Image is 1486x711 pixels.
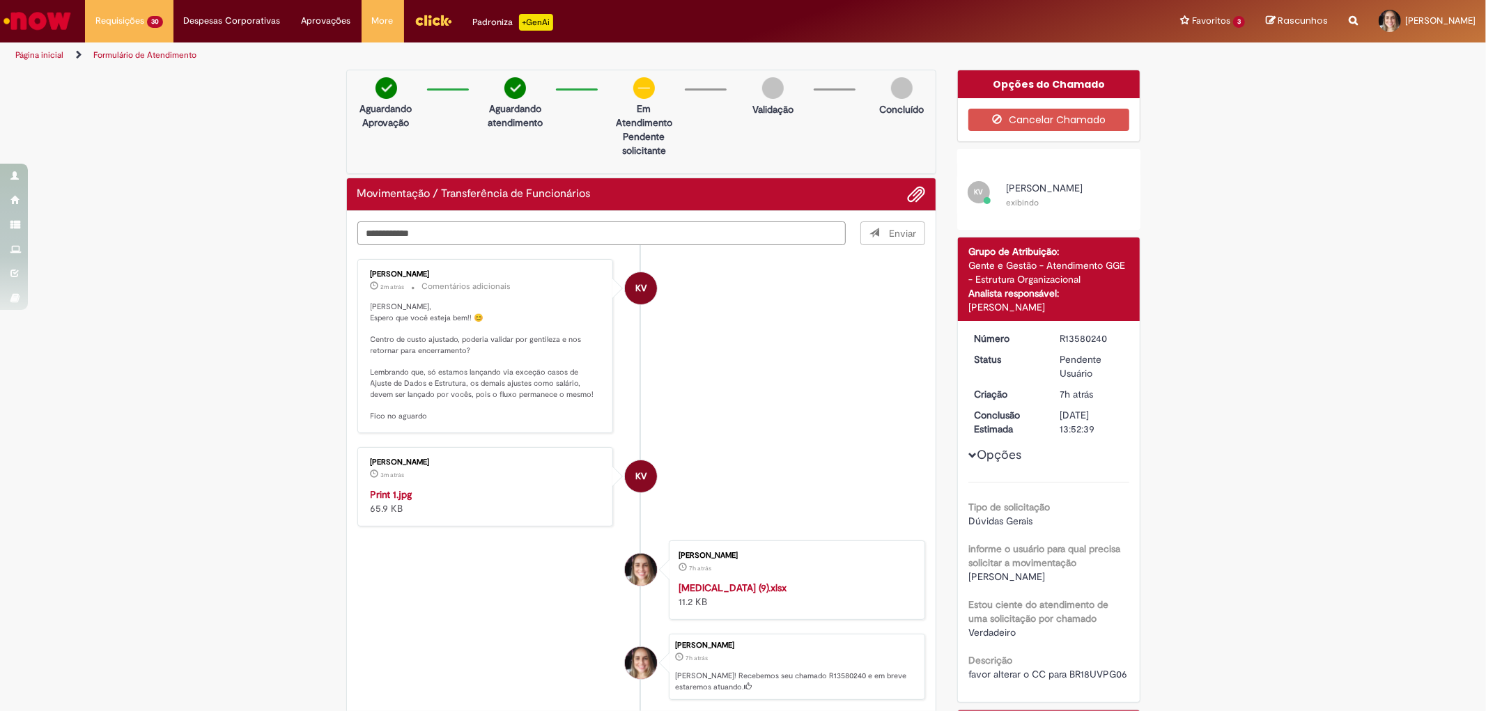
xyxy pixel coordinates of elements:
p: Aguardando atendimento [481,102,549,130]
div: [PERSON_NAME] [371,270,603,279]
div: [PERSON_NAME] [371,458,603,467]
time: 30/09/2025 09:52:35 [1060,388,1093,400]
span: More [372,14,394,28]
b: Descrição [968,654,1012,666]
dt: Criação [963,387,1049,401]
span: 30 [147,16,163,28]
span: 2m atrás [381,283,405,291]
div: Gente e Gestão - Atendimento GGE - Estrutura Organizacional [968,258,1129,286]
div: 30/09/2025 09:52:35 [1060,387,1124,401]
b: Estou ciente do atendimento de uma solicitação por chamado [968,598,1108,625]
dt: Conclusão Estimada [963,408,1049,436]
p: +GenAi [519,14,553,31]
div: [PERSON_NAME] [675,641,918,650]
time: 30/09/2025 16:27:00 [381,283,405,291]
span: Dúvidas Gerais [968,515,1032,527]
img: ServiceNow [1,7,73,35]
div: Analista responsável: [968,286,1129,300]
li: Mirella Martins Canuto Ferreira [357,634,926,701]
div: Mirella Martins Canuto Ferreira [625,554,657,586]
div: Pendente Usuário [1060,352,1124,380]
a: [MEDICAL_DATA] (9).xlsx [679,581,787,594]
a: Página inicial [15,49,63,61]
span: Despesas Corporativas [184,14,281,28]
span: Requisições [95,14,144,28]
div: undefined Online [625,272,657,304]
span: 7h atrás [689,564,711,572]
p: [PERSON_NAME]! Recebemos seu chamado R13580240 e em breve estaremos atuando. [675,671,918,692]
img: check-circle-green.png [504,77,526,99]
a: Formulário de Atendimento [93,49,196,61]
a: Print 1.jpg [371,488,412,501]
span: Verdadeiro [968,626,1016,639]
time: 30/09/2025 16:26:47 [381,471,405,479]
div: [PERSON_NAME] [968,300,1129,314]
img: circle-minus.png [633,77,655,99]
dt: Status [963,352,1049,366]
p: Validação [752,102,794,116]
div: [DATE] 13:52:39 [1060,408,1124,436]
b: informe o usuário para qual precisa solicitar a movimentação [968,542,1120,569]
small: Comentários adicionais [422,281,511,292]
img: img-circle-grey.png [762,77,784,99]
div: 11.2 KB [679,581,911,609]
img: check-circle-green.png [376,77,397,99]
div: Opções do Chamado [958,70,1140,98]
div: undefined Online [625,460,657,492]
span: 7h atrás [686,654,708,662]
textarea: Digite sua mensagem aqui... [357,221,846,245]
p: Aguardando Aprovação [353,102,420,130]
span: 3m atrás [381,471,405,479]
div: [PERSON_NAME] [679,552,911,560]
button: Cancelar Chamado [968,109,1129,131]
span: KV [635,272,647,305]
img: click_logo_yellow_360x200.png [415,10,452,31]
dt: Número [963,331,1049,345]
p: Pendente solicitante [610,130,678,157]
p: Concluído [879,102,924,116]
span: KV [635,460,647,493]
p: [PERSON_NAME], Espero que você esteja bem!! 😊 Centro de custo ajustado, poderia validar por genti... [371,302,603,422]
time: 30/09/2025 09:52:35 [686,654,708,662]
button: Adicionar anexos [907,185,925,203]
span: [PERSON_NAME] [968,570,1045,583]
div: R13580240 [1060,331,1124,345]
div: Grupo de Atribuição: [968,244,1129,258]
div: 65.9 KB [371,487,603,515]
ul: Trilhas de página [10,42,980,68]
span: 3 [1233,16,1245,28]
span: [PERSON_NAME] [1405,15,1476,26]
span: Aprovações [302,14,351,28]
b: Tipo de solicitação [968,501,1050,513]
span: Rascunhos [1278,14,1328,27]
div: Mirella Martins Canuto Ferreira [625,647,657,679]
span: 7h atrás [1060,388,1093,400]
a: Rascunhos [1266,15,1328,28]
span: Favoritos [1192,14,1230,28]
img: img-circle-grey.png [891,77,913,99]
div: Padroniza [473,14,553,31]
h2: Movimentação / Transferência de Funcionários Histórico de tíquete [357,188,591,201]
time: 30/09/2025 09:52:33 [689,564,711,572]
small: exibindo [1006,197,1039,208]
p: Em Atendimento [610,102,678,130]
span: [PERSON_NAME] [1006,182,1083,194]
span: favor alterar o CC para BR18UVPG06 [968,668,1127,680]
span: KV [975,187,984,196]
